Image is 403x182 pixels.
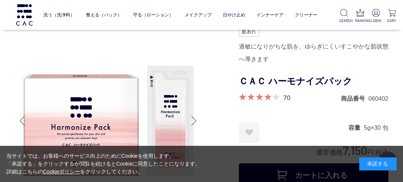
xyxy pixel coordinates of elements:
[369,95,388,103] dd: 060402
[239,122,259,143] a: お気に入りに登録する
[6,152,201,176] div: 当サイトでは、お客様へのサービス向上のためにCookieを使用します。 「承諾する」をクリックするか閲覧を続けるとCookieに同意したことになります。 詳細はこちらの をクリックしてください。
[239,73,388,90] h1: ＣＡＣ ハーモナイズパック
[86,7,122,23] a: 整える（パック）
[343,143,367,157] span: 7,150
[339,18,349,23] p: SEARCH
[371,9,381,23] a: LOGIN
[339,9,349,23] a: SEARCH
[283,93,290,101] a: 70
[364,124,388,132] dd: 5g×30 包
[387,18,397,23] p: CART
[295,7,317,23] a: クリーナー
[133,7,173,23] a: 守る（ローション）
[15,4,34,25] img: logo
[355,9,365,23] a: RANKING
[256,7,283,23] a: インナーケア
[387,9,397,23] a: CART
[355,18,365,23] p: RANKING
[348,124,364,132] dt: 容量
[43,7,75,23] a: 洗う（洗浄料）
[371,18,381,23] p: LOGIN
[185,7,212,23] a: メイクアップ
[43,169,80,175] a: Cookieポリシー
[239,40,388,66] div: 過敏になりがちな肌を、ゆらぎにくいすこやかな肌状態へ導きます
[359,157,397,170] div: 承諾する
[15,106,30,136] div: Previous slide
[223,7,245,23] a: 日やけ止め
[187,106,201,136] div: Next slide
[341,95,369,103] dt: 商品番号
